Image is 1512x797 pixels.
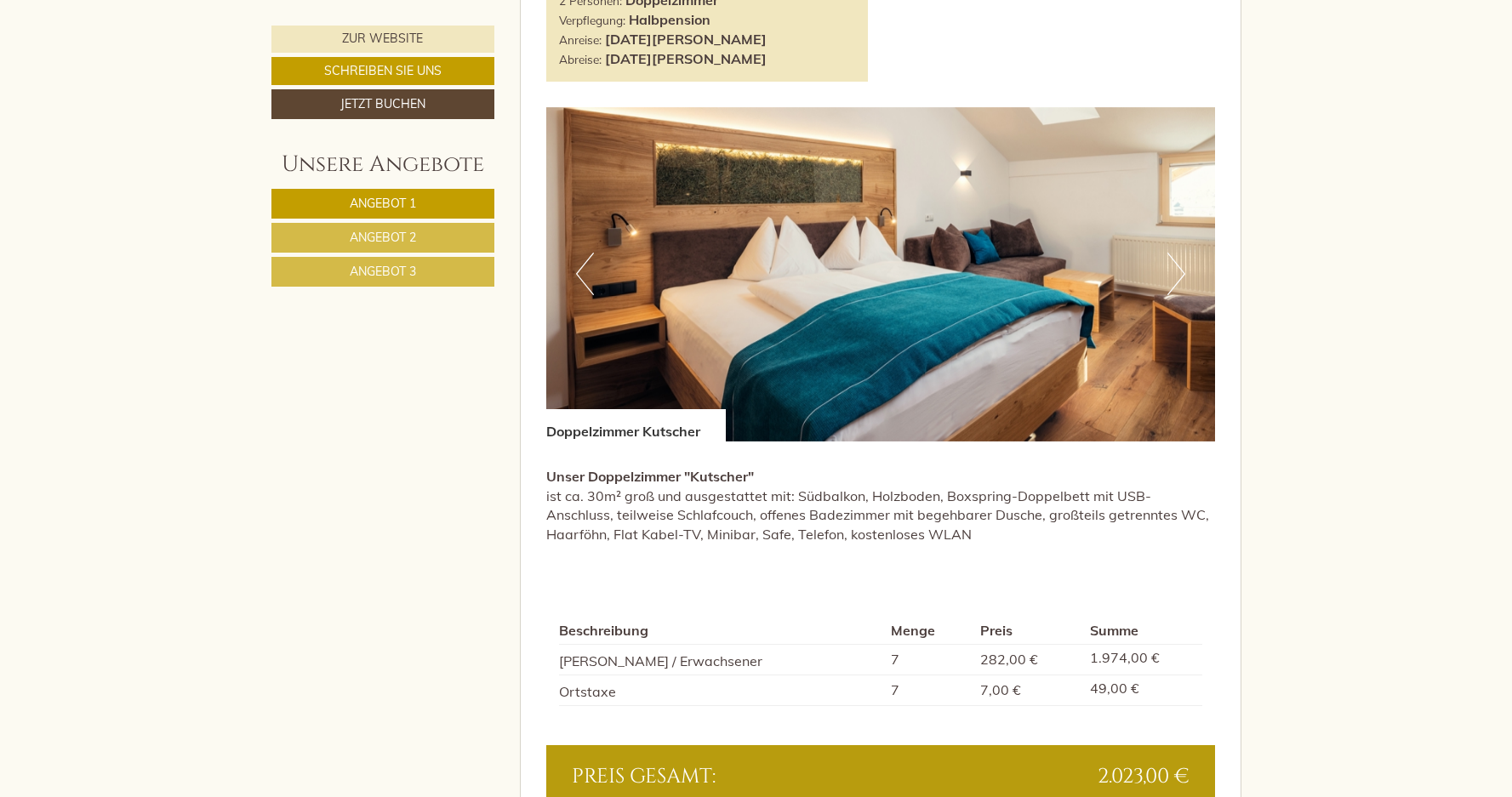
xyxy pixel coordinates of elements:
[271,89,494,119] a: Jetzt buchen
[350,230,416,245] span: Angebot 2
[973,618,1084,644] th: Preis
[980,681,1021,698] span: 7,00 €
[546,467,1215,544] p: ist ca. 30m² groß und ausgestattet mit: Südbalkon, Holzboden, Boxspring-Doppelbett mit USB-Anschl...
[271,26,494,53] a: Zur Website
[271,149,494,180] div: Unsere Angebote
[559,52,602,66] small: Abreise:
[605,31,767,48] b: [DATE][PERSON_NAME]
[576,253,594,295] button: Previous
[350,264,416,279] span: Angebot 3
[884,618,973,644] th: Menge
[605,50,767,67] b: [DATE][PERSON_NAME]
[1098,762,1190,791] span: 2.023,00 €
[546,107,1215,441] img: image
[1083,618,1201,644] th: Summe
[559,675,884,705] td: Ortstaxe
[1167,253,1185,295] button: Next
[559,618,884,644] th: Beschreibung
[980,651,1038,668] span: 282,00 €
[559,32,602,47] small: Anreise:
[559,644,884,675] td: [PERSON_NAME] / Erwachsener
[1083,644,1201,675] td: 1.974,00 €
[629,11,710,28] b: Halbpension
[559,13,625,27] small: Verpflegung:
[1083,675,1201,705] td: 49,00 €
[884,644,973,675] td: 7
[546,468,754,485] strong: Unser Doppelzimmer "Kutscher"
[884,675,973,705] td: 7
[546,409,726,441] div: Doppelzimmer Kutscher
[350,196,416,211] span: Angebot 1
[559,762,881,791] div: Preis gesamt:
[271,57,494,85] a: Schreiben Sie uns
